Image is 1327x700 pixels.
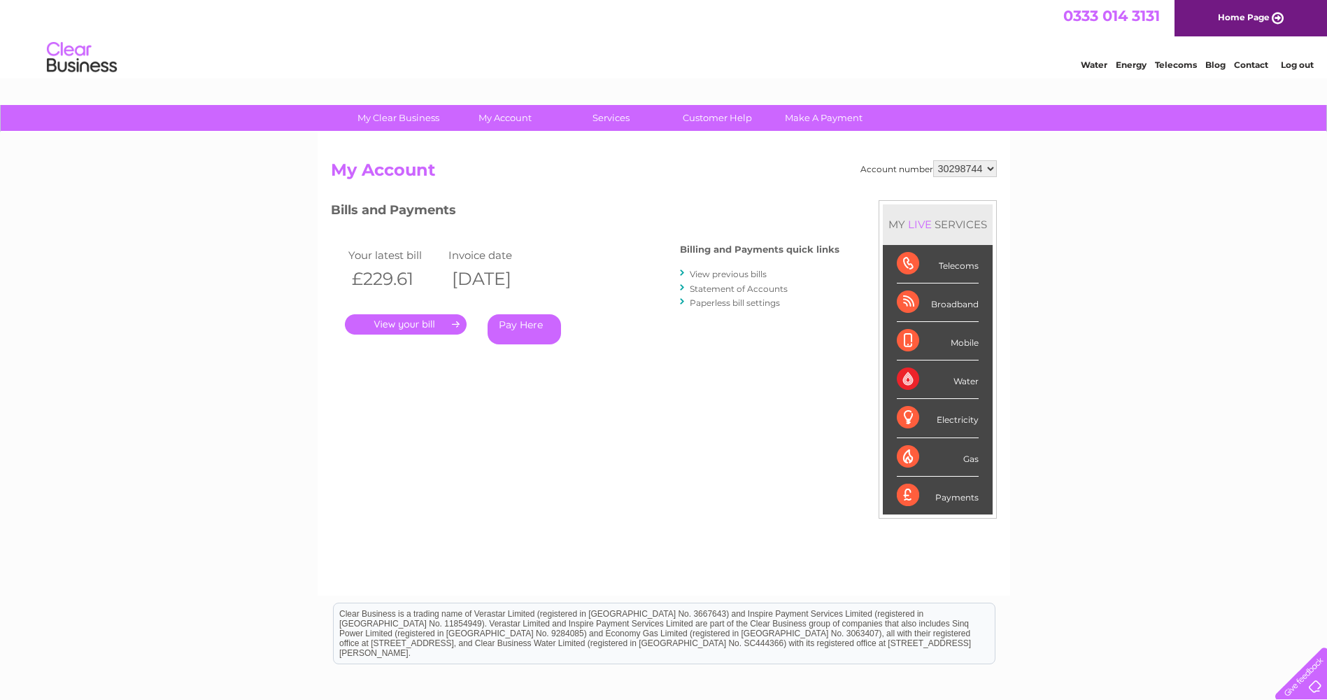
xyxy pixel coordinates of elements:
[680,244,839,255] h4: Billing and Payments quick links
[883,204,993,244] div: MY SERVICES
[447,105,562,131] a: My Account
[897,360,979,399] div: Water
[690,297,780,308] a: Paperless bill settings
[897,438,979,477] div: Gas
[690,269,767,279] a: View previous bills
[897,322,979,360] div: Mobile
[897,399,979,437] div: Electricity
[897,283,979,322] div: Broadband
[897,477,979,514] div: Payments
[345,246,446,265] td: Your latest bill
[905,218,935,231] div: LIVE
[897,245,979,283] div: Telecoms
[1234,59,1268,70] a: Contact
[488,314,561,344] a: Pay Here
[690,283,788,294] a: Statement of Accounts
[766,105,881,131] a: Make A Payment
[445,246,546,265] td: Invoice date
[1281,59,1314,70] a: Log out
[345,265,446,293] th: £229.61
[1205,59,1226,70] a: Blog
[331,160,997,187] h2: My Account
[445,265,546,293] th: [DATE]
[1155,59,1197,70] a: Telecoms
[341,105,456,131] a: My Clear Business
[660,105,775,131] a: Customer Help
[860,160,997,177] div: Account number
[331,200,839,225] h3: Bills and Payments
[46,36,118,79] img: logo.png
[345,314,467,335] a: .
[1063,7,1160,24] a: 0333 014 3131
[334,8,995,68] div: Clear Business is a trading name of Verastar Limited (registered in [GEOGRAPHIC_DATA] No. 3667643...
[1116,59,1147,70] a: Energy
[1081,59,1107,70] a: Water
[553,105,669,131] a: Services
